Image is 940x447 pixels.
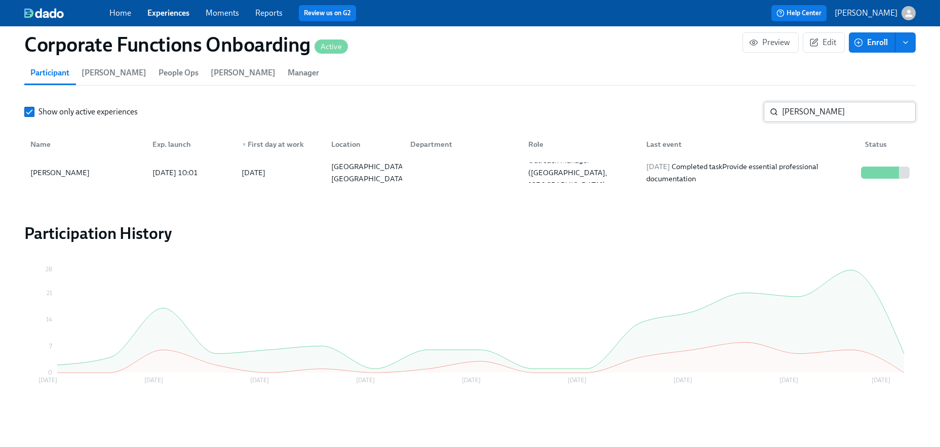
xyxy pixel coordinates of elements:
[568,377,586,384] tspan: [DATE]
[109,8,131,18] a: Home
[315,43,348,51] span: Active
[47,290,52,297] tspan: 21
[24,8,109,18] a: dado
[742,32,799,53] button: Preview
[299,5,356,21] button: Review us on G2
[255,8,283,18] a: Reports
[751,37,790,48] span: Preview
[46,266,52,273] tspan: 28
[782,102,916,122] input: Search by name
[46,316,52,323] tspan: 14
[861,138,914,150] div: Status
[638,134,857,154] div: Last event
[857,134,914,154] div: Status
[771,5,827,21] button: Help Center
[38,106,138,117] span: Show only active experiences
[520,134,638,154] div: Role
[323,134,402,154] div: Location
[49,343,52,350] tspan: 7
[82,66,146,80] span: [PERSON_NAME]
[356,377,375,384] tspan: [DATE]
[776,8,821,18] span: Help Center
[24,32,348,57] h1: Corporate Functions Onboarding
[803,32,845,53] button: Edit
[26,138,144,150] div: Name
[144,134,233,154] div: Exp. launch
[402,134,520,154] div: Department
[304,8,351,18] a: Review us on G2
[288,66,319,80] span: Manager
[646,162,670,171] span: [DATE]
[144,377,163,384] tspan: [DATE]
[642,160,857,185] div: Completed task Provide essential professional documentation
[779,377,798,384] tspan: [DATE]
[26,167,144,179] div: [PERSON_NAME]
[524,138,638,150] div: Role
[856,37,888,48] span: Enroll
[24,8,64,18] img: dado
[327,138,402,150] div: Location
[872,377,890,384] tspan: [DATE]
[406,138,520,150] div: Department
[524,154,638,191] div: Outreach Manager ([GEOGRAPHIC_DATA], [GEOGRAPHIC_DATA])
[211,66,276,80] span: [PERSON_NAME]
[462,377,481,384] tspan: [DATE]
[849,32,895,53] button: Enroll
[159,66,199,80] span: People Ops
[38,377,57,384] tspan: [DATE]
[327,160,412,185] div: [GEOGRAPHIC_DATA], [GEOGRAPHIC_DATA]
[24,158,916,187] div: [PERSON_NAME][DATE] 10:01[DATE][GEOGRAPHIC_DATA], [GEOGRAPHIC_DATA]Outreach Manager ([GEOGRAPHIC_...
[242,142,247,147] span: ▼
[242,167,265,179] div: [DATE]
[24,223,916,243] h2: Participation History
[895,32,916,53] button: enroll
[674,377,692,384] tspan: [DATE]
[206,8,239,18] a: Moments
[835,8,897,19] p: [PERSON_NAME]
[238,138,323,150] div: First day at work
[148,138,233,150] div: Exp. launch
[642,138,857,150] div: Last event
[250,377,269,384] tspan: [DATE]
[148,167,233,179] div: [DATE] 10:01
[811,37,836,48] span: Edit
[233,134,323,154] div: ▼First day at work
[30,66,69,80] span: Participant
[147,8,189,18] a: Experiences
[26,134,144,154] div: Name
[835,6,916,20] button: [PERSON_NAME]
[48,369,52,376] tspan: 0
